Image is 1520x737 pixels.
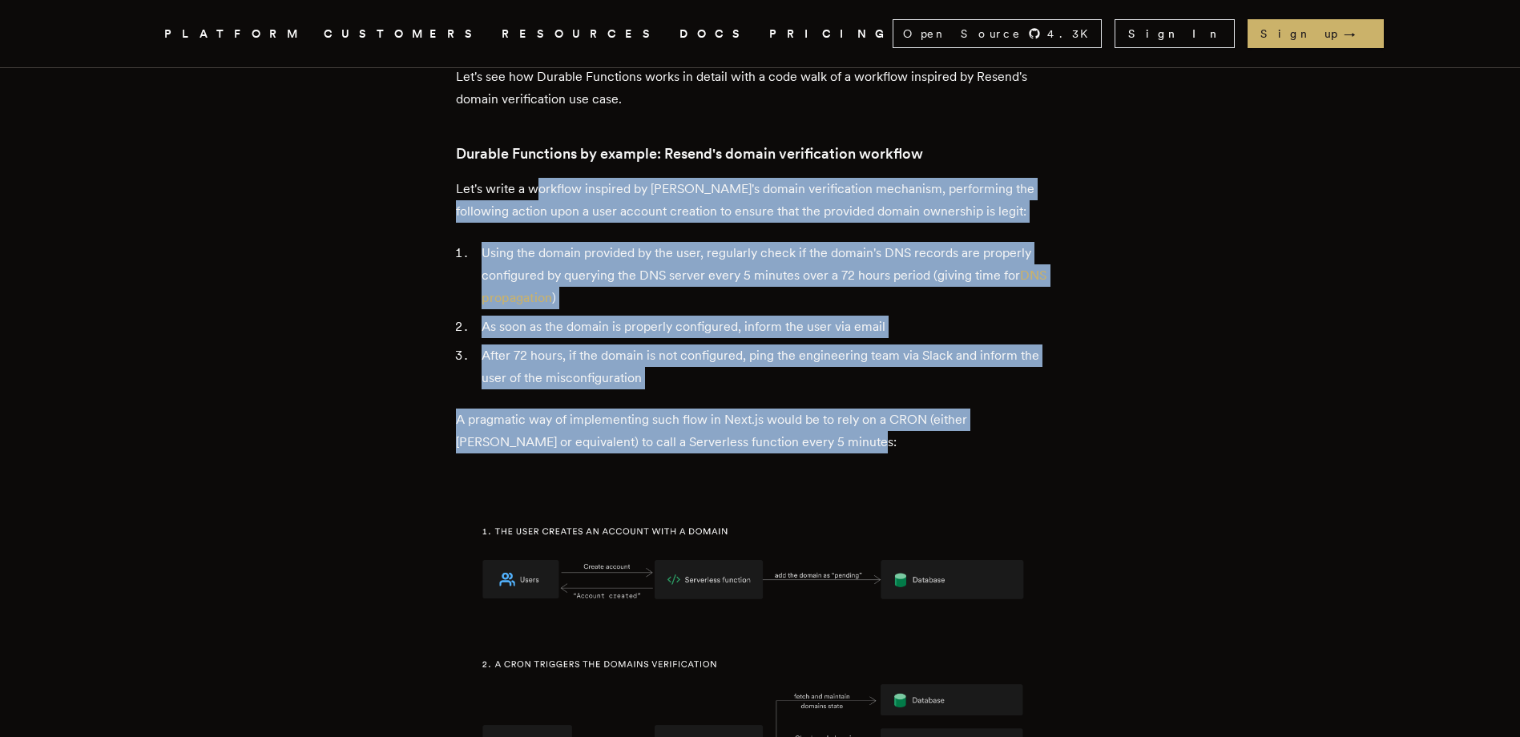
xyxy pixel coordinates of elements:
button: RESOURCES [502,24,660,44]
p: A pragmatic way of implementing such flow in Next.js would be to rely on a CRON (either [PERSON_N... [456,409,1065,453]
li: After 72 hours, if the domain is not configured, ping the engineering team via Slack and inform t... [477,344,1065,389]
li: Using the domain provided by the user, regularly check if the domain's DNS records are properly c... [477,242,1065,309]
p: Let's write a workflow inspired by [PERSON_NAME]'s domain verification mechanism, performing the ... [456,178,1065,223]
a: DOCS [679,24,750,44]
h3: Durable Functions by example: Resend's domain verification workflow [456,143,1065,165]
button: PLATFORM [164,24,304,44]
li: As soon as the domain is properly configured, inform the user via email [477,316,1065,338]
p: Let's see how Durable Functions works in detail with a code walk of a workflow inspired by Resend... [456,66,1065,111]
a: CUSTOMERS [324,24,482,44]
span: 4.3 K [1047,26,1098,42]
span: Open Source [903,26,1022,42]
a: Sign In [1115,19,1235,48]
a: Sign up [1248,19,1384,48]
span: → [1344,26,1371,42]
a: PRICING [769,24,893,44]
